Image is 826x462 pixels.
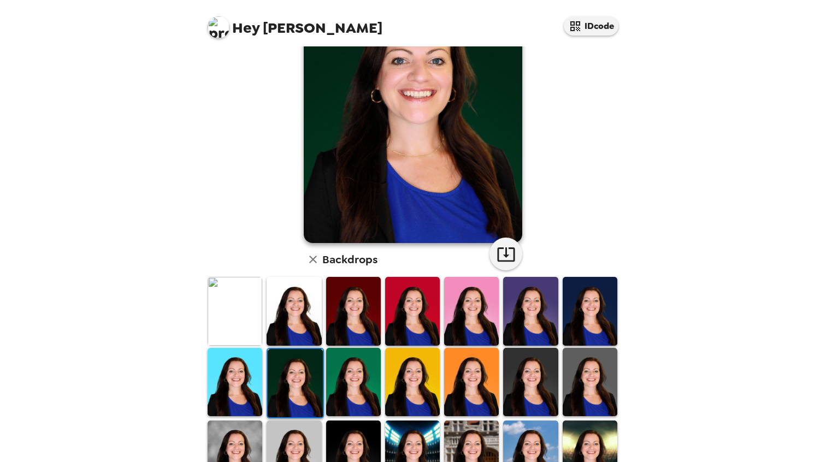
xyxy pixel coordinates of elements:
[322,251,377,268] h6: Backdrops
[564,16,618,35] button: IDcode
[208,16,229,38] img: profile pic
[232,18,259,38] span: Hey
[208,277,262,345] img: Original
[208,11,382,35] span: [PERSON_NAME]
